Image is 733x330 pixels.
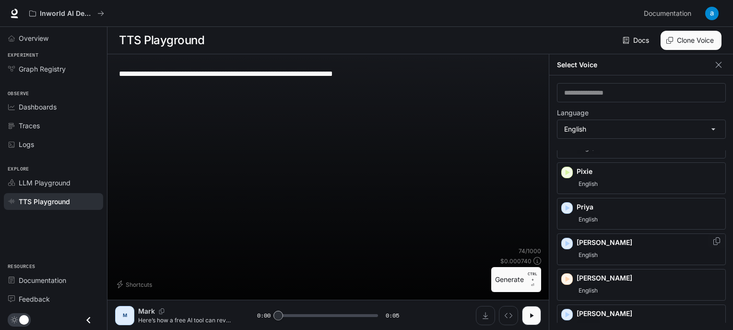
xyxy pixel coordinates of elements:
[557,120,725,138] div: English
[19,314,29,325] span: Dark mode toggle
[577,273,721,283] p: [PERSON_NAME]
[19,196,70,207] span: TTS Playground
[119,31,204,50] h1: TTS Playground
[702,4,721,23] button: User avatar
[4,98,103,115] a: Dashboards
[528,271,537,282] p: CTRL +
[519,247,541,255] p: 74 / 1000
[528,271,537,288] p: ⏎
[19,294,50,304] span: Feedback
[155,308,168,314] button: Copy Voice ID
[621,31,653,50] a: Docs
[19,33,48,43] span: Overview
[4,30,103,47] a: Overview
[577,238,721,247] p: [PERSON_NAME]
[19,64,66,74] span: Graph Registry
[138,316,234,324] p: Here’s how a free AI tool can reveal hidden age markers in your bloodwork — check the step-by-ste...
[577,285,600,296] span: English
[4,193,103,210] a: TTS Playground
[19,275,66,285] span: Documentation
[257,311,271,320] span: 0:00
[115,277,156,292] button: Shortcuts
[577,202,721,212] p: Priya
[138,306,155,316] p: Mark
[577,309,721,318] p: [PERSON_NAME]
[577,178,600,190] span: English
[500,257,532,265] p: $ 0.000740
[4,272,103,289] a: Documentation
[19,121,40,131] span: Traces
[4,291,103,307] a: Feedback
[577,214,600,225] span: English
[4,174,103,191] a: LLM Playground
[40,10,94,18] p: Inworld AI Demos
[705,7,719,20] img: User avatar
[476,306,495,325] button: Download audio
[386,311,399,320] span: 0:05
[491,267,541,292] button: GenerateCTRL +⏎
[577,167,721,176] p: Pixie
[712,237,721,245] button: Copy Voice ID
[4,117,103,134] a: Traces
[640,4,698,23] a: Documentation
[499,306,518,325] button: Inspect
[4,136,103,153] a: Logs
[661,31,721,50] button: Clone Voice
[117,308,132,323] div: M
[25,4,108,23] button: All workspaces
[19,102,57,112] span: Dashboards
[78,310,99,330] button: Close drawer
[557,110,589,116] p: Language
[19,139,34,149] span: Logs
[19,178,71,188] span: LLM Playground
[4,61,103,77] a: Graph Registry
[644,8,691,20] span: Documentation
[577,249,600,261] span: English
